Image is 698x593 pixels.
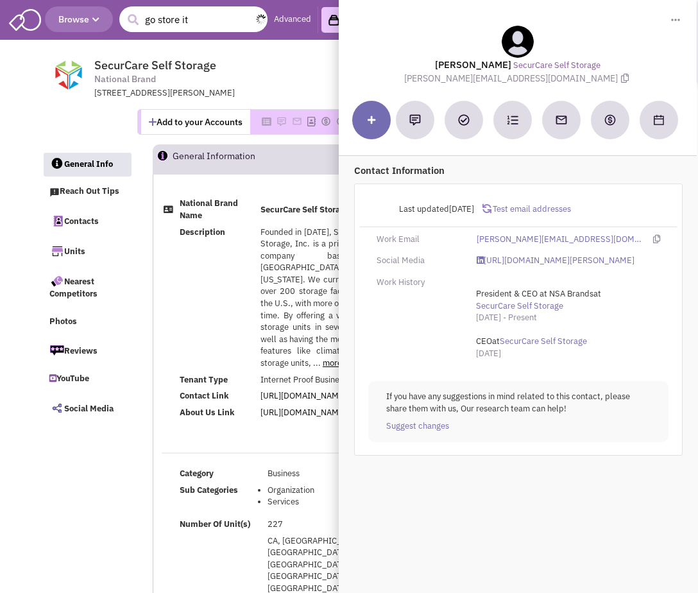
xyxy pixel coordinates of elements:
[477,234,646,246] a: [PERSON_NAME][EMAIL_ADDRESS][DOMAIN_NAME]
[654,115,664,125] img: Schedule a Meeting
[180,407,235,418] b: About Us Link
[173,145,255,173] h2: General Information
[386,391,651,415] p: If you have any suggestions in mind related to this contact, please share them with us, Our resea...
[274,13,311,26] a: Advanced
[491,203,571,214] span: Test email addresses
[260,407,346,418] a: [URL][DOMAIN_NAME]
[265,516,392,533] td: 227
[43,395,132,422] a: Social Media
[260,227,389,368] span: Founded in [DATE], SecurCare Self Storage, Inc. is a privately-owned company based in [GEOGRAPHIC...
[476,348,501,359] span: [DATE]
[476,312,537,323] span: [DATE] - Present
[277,116,287,126] img: Please add to your accounts
[180,485,238,495] b: Sub Categories
[43,367,132,391] a: YouTube
[260,204,349,215] b: SecurCare Self Storage
[476,336,492,347] span: CEO
[435,58,511,71] lable: [PERSON_NAME]
[43,310,132,334] a: Photos
[336,116,346,126] img: Please add to your accounts
[43,268,132,307] a: Nearest Competitors
[368,277,468,289] div: Work History
[321,116,331,126] img: Please add to your accounts
[45,6,113,32] button: Browse
[502,26,534,58] img: teammate.png
[458,114,470,126] img: Add a Task
[268,496,390,508] li: Services
[368,197,482,221] div: Last updated
[58,13,99,25] span: Browse
[507,114,518,126] img: Subscribe to a cadence
[180,390,229,401] b: Contact Link
[180,198,238,221] b: National Brand Name
[43,207,132,234] a: Contacts
[368,234,468,246] div: Work Email
[258,372,391,388] td: Internet Proof Business
[180,519,250,529] b: Number Of Unit(s)
[180,227,225,237] b: Description
[321,7,396,33] a: Collections
[513,60,600,72] a: SecurCare Self Storage
[500,336,587,348] a: SecurCare Self Storage
[180,374,228,385] b: Tenant Type
[180,468,214,479] b: Category
[449,203,474,214] span: [DATE]
[43,180,132,204] a: Reach Out Tips
[94,87,429,99] div: [STREET_ADDRESS][PERSON_NAME]
[476,288,593,299] span: President & CEO at NSA Brands
[328,14,340,26] img: icon-collection-lavender-black.svg
[94,73,156,86] span: National Brand
[292,116,302,126] img: Please add to your accounts
[268,485,390,497] li: Organization
[9,6,41,31] img: SmartAdmin
[604,114,617,126] img: Create a deal
[44,153,132,177] a: General Info
[476,300,563,313] a: SecurCare Self Storage
[43,237,132,264] a: Units
[323,357,342,368] a: more
[260,390,346,401] a: [URL][DOMAIN_NAME]
[265,465,392,482] td: Business
[409,114,421,126] img: Add a note
[119,6,268,32] input: Search
[555,114,568,126] img: Send an email
[477,255,634,267] a: [URL][DOMAIN_NAME][PERSON_NAME]
[476,336,587,347] span: at
[94,58,216,73] span: SecurCare Self Storage
[404,73,632,84] span: [PERSON_NAME][EMAIL_ADDRESS][DOMAIN_NAME]
[43,337,132,364] a: Reviews
[141,110,250,134] button: Add to your Accounts
[386,420,449,433] a: Suggest changes
[368,255,468,267] div: Social Media
[476,288,601,311] span: at
[354,164,683,177] p: Contact Information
